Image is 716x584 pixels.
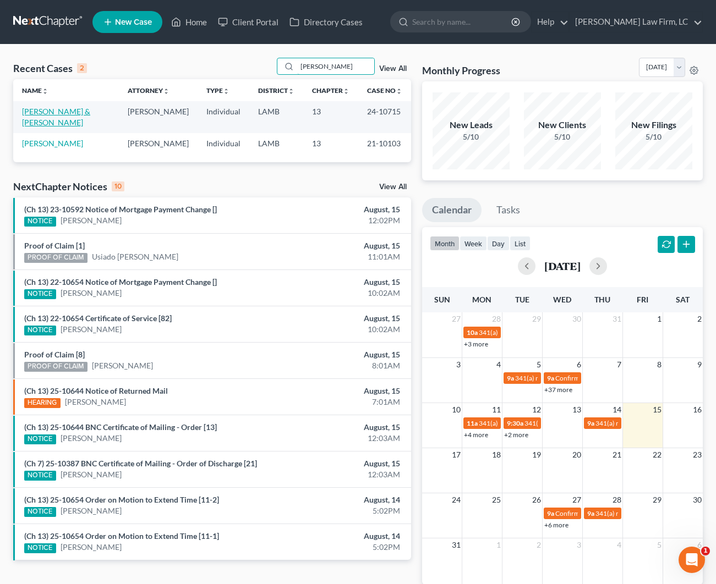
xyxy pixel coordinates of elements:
[61,433,122,444] a: [PERSON_NAME]
[212,12,284,32] a: Client Portal
[24,543,56,553] div: NOTICE
[433,131,510,142] div: 5/10
[531,312,542,326] span: 29
[571,448,582,461] span: 20
[297,58,374,74] input: Search by name...
[282,505,400,516] div: 5:02PM
[42,88,48,95] i: unfold_more
[128,86,170,95] a: Attorneyunfold_more
[163,88,170,95] i: unfold_more
[544,385,572,394] a: +37 more
[282,313,400,324] div: August, 15
[284,12,368,32] a: Directory Cases
[24,326,56,335] div: NOTICE
[570,12,702,32] a: [PERSON_NAME] Law Firm, LC
[396,88,402,95] i: unfold_more
[637,295,648,304] span: Fri
[692,493,703,506] span: 30
[576,358,582,371] span: 6
[652,448,663,461] span: 22
[24,253,88,263] div: PROOF OF CLAIM
[61,505,122,516] a: [PERSON_NAME]
[544,260,581,272] h2: [DATE]
[696,538,703,552] span: 6
[479,419,592,427] span: 341(a) meeting for D'[PERSON_NAME]
[510,236,531,251] button: list
[451,538,462,552] span: 31
[24,313,172,323] a: (Ch 13) 22-10654 Certificate of Service [82]
[555,374,680,382] span: Confirmation hearing for [PERSON_NAME]
[282,349,400,360] div: August, 15
[282,288,400,299] div: 10:02AM
[555,509,680,517] span: Confirmation hearing for [PERSON_NAME]
[379,183,407,191] a: View All
[367,86,402,95] a: Case Nounfold_more
[22,86,48,95] a: Nameunfold_more
[451,312,462,326] span: 27
[535,538,542,552] span: 2
[576,538,582,552] span: 3
[507,374,514,382] span: 9a
[166,12,212,32] a: Home
[24,241,85,250] a: Proof of Claim [1]
[611,403,622,416] span: 14
[22,139,83,148] a: [PERSON_NAME]
[451,403,462,416] span: 10
[61,542,122,553] a: [PERSON_NAME]
[701,547,710,555] span: 1
[544,521,569,529] a: +6 more
[531,448,542,461] span: 19
[595,419,702,427] span: 341(a) meeting for [PERSON_NAME]
[282,204,400,215] div: August, 15
[615,119,692,131] div: New Filings
[61,215,122,226] a: [PERSON_NAME]
[467,328,478,337] span: 10a
[282,396,400,407] div: 7:01AM
[24,362,88,372] div: PROOF OF CLAIM
[616,358,622,371] span: 7
[282,458,400,469] div: August, 15
[464,431,488,439] a: +4 more
[616,538,622,552] span: 4
[24,386,168,395] a: (Ch 13) 25-10644 Notice of Returned Mail
[24,289,56,299] div: NOTICE
[77,63,87,73] div: 2
[61,324,122,335] a: [PERSON_NAME]
[611,493,622,506] span: 28
[223,88,229,95] i: unfold_more
[24,531,219,541] a: (Ch 13) 25-10654 Order on Motion to Extend Time [11-1]
[487,198,530,222] a: Tasks
[531,403,542,416] span: 12
[656,312,663,326] span: 1
[491,312,502,326] span: 28
[491,448,502,461] span: 18
[24,507,56,517] div: NOTICE
[24,350,85,359] a: Proof of Claim [8]
[487,236,510,251] button: day
[491,493,502,506] span: 25
[571,403,582,416] span: 13
[422,198,482,222] a: Calendar
[24,398,61,408] div: HEARING
[288,88,294,95] i: unfold_more
[358,101,411,133] td: 24-10715
[495,538,502,552] span: 1
[515,374,621,382] span: 341(a) meeting for [PERSON_NAME]
[433,119,510,131] div: New Leads
[92,360,153,371] a: [PERSON_NAME]
[282,422,400,433] div: August, 15
[61,288,122,299] a: [PERSON_NAME]
[464,340,488,348] a: +3 more
[451,448,462,461] span: 17
[611,312,622,326] span: 31
[430,236,460,251] button: month
[282,494,400,505] div: August, 14
[587,509,594,517] span: 9a
[467,419,478,427] span: 11a
[61,469,122,480] a: [PERSON_NAME]
[24,434,56,444] div: NOTICE
[282,360,400,371] div: 8:01AM
[24,471,56,481] div: NOTICE
[206,86,229,95] a: Typeunfold_more
[13,62,87,75] div: Recent Cases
